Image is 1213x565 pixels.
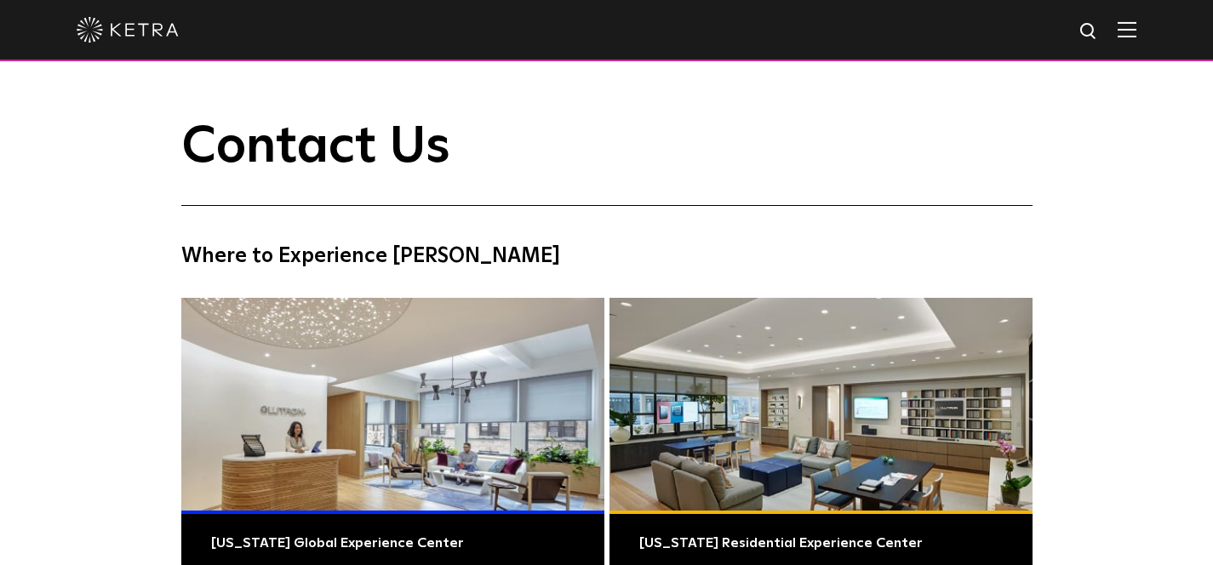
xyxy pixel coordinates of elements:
h4: Where to Experience [PERSON_NAME] [181,240,1033,272]
img: ketra-logo-2019-white [77,17,179,43]
img: Commercial Photo@2x [181,298,604,511]
h1: Contact Us [181,119,1033,206]
img: search icon [1079,21,1100,43]
img: Hamburger%20Nav.svg [1118,21,1136,37]
div: [US_STATE] Global Experience Center [211,535,575,551]
img: Residential Photo@2x [609,298,1033,511]
div: [US_STATE] Residential Experience Center [639,535,1003,551]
